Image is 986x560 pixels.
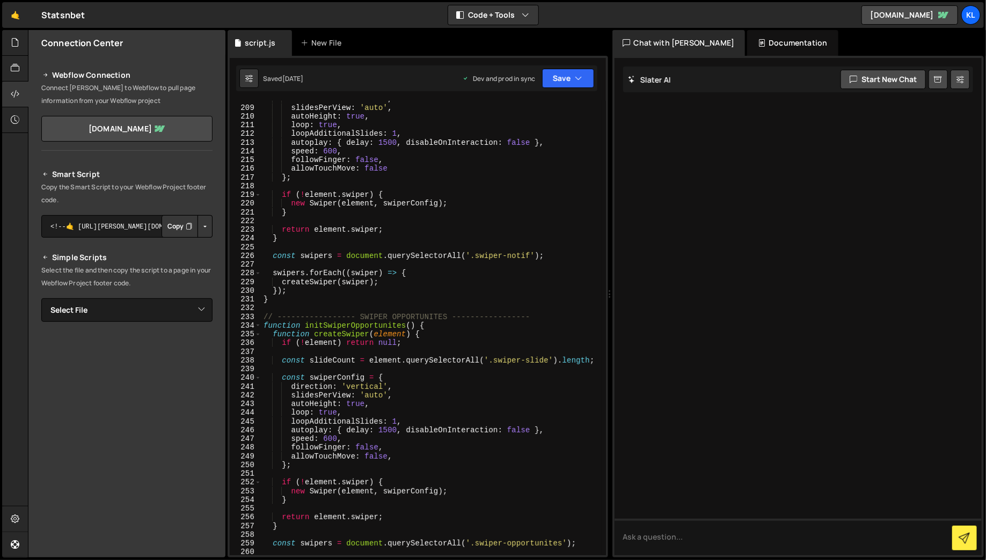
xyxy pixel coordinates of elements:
div: 248 [230,443,261,452]
div: 219 [230,190,261,199]
h2: Connection Center [41,37,123,49]
div: script.js [245,38,275,48]
div: 235 [230,330,261,338]
div: 230 [230,286,261,295]
h2: Smart Script [41,168,213,181]
h2: Slater AI [629,75,671,85]
div: 212 [230,129,261,138]
div: Chat with [PERSON_NAME] [612,30,746,56]
p: Select the file and then copy the script to a page in your Webflow Project footer code. [41,264,213,290]
div: 220 [230,199,261,208]
div: 213 [230,138,261,147]
div: 238 [230,356,261,365]
a: 🤙 [2,2,28,28]
div: 227 [230,260,261,269]
div: 257 [230,522,261,530]
div: 244 [230,408,261,417]
div: 228 [230,269,261,277]
a: Kl [961,5,981,25]
div: [DATE] [282,74,304,83]
div: 215 [230,156,261,164]
div: 245 [230,417,261,426]
div: 234 [230,321,261,330]
div: 210 [230,112,261,121]
iframe: YouTube video player [41,340,214,436]
div: 229 [230,278,261,286]
div: 239 [230,365,261,373]
div: 243 [230,400,261,408]
div: 246 [230,426,261,434]
div: 241 [230,382,261,391]
div: 211 [230,121,261,129]
div: 255 [230,504,261,513]
div: 250 [230,461,261,469]
div: 222 [230,217,261,225]
iframe: YouTube video player [41,443,214,540]
button: Save [542,69,594,88]
button: Copy [162,215,198,238]
div: 249 [230,452,261,461]
div: 242 [230,391,261,400]
div: 218 [230,182,261,190]
div: 221 [230,208,261,217]
div: 225 [230,243,261,252]
div: Statsnbet [41,9,85,21]
div: 252 [230,478,261,487]
div: 253 [230,487,261,496]
button: Start new chat [841,70,926,89]
div: Dev and prod in sync [462,74,535,83]
div: 258 [230,530,261,539]
div: New File [301,38,346,48]
div: 214 [230,147,261,156]
h2: Simple Scripts [41,251,213,264]
div: 232 [230,304,261,312]
div: 233 [230,313,261,321]
div: Saved [263,74,304,83]
textarea: <!--🤙 [URL][PERSON_NAME][DOMAIN_NAME]> <script>document.addEventListener("DOMContentLoaded", func... [41,215,213,238]
p: Copy the Smart Script to your Webflow Project footer code. [41,181,213,207]
div: 247 [230,434,261,443]
h2: Webflow Connection [41,69,213,82]
div: 223 [230,225,261,234]
div: 256 [230,513,261,521]
a: [DOMAIN_NAME] [861,5,958,25]
div: 216 [230,164,261,173]
div: 209 [230,104,261,112]
p: Connect [PERSON_NAME] to Webflow to pull page information from your Webflow project [41,82,213,107]
div: Documentation [747,30,838,56]
div: 260 [230,548,261,556]
div: 254 [230,496,261,504]
div: 231 [230,295,261,304]
div: Button group with nested dropdown [162,215,213,238]
div: 240 [230,373,261,382]
a: [DOMAIN_NAME] [41,116,213,142]
div: 236 [230,338,261,347]
div: 226 [230,252,261,260]
div: 217 [230,173,261,182]
div: 224 [230,234,261,242]
div: 251 [230,469,261,478]
div: 259 [230,539,261,548]
div: 237 [230,348,261,356]
button: Code + Tools [448,5,538,25]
